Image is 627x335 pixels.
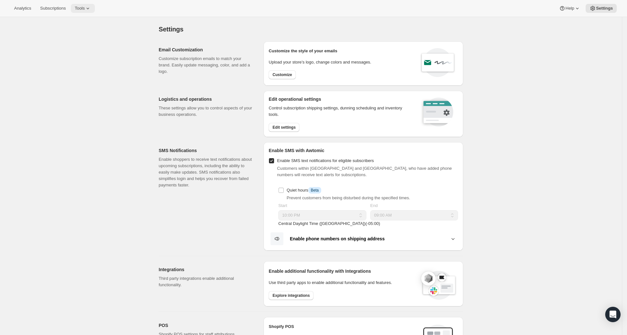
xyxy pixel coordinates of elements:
[269,279,415,286] p: Use third party apps to enable additional functionality and features.
[278,203,287,208] span: Start
[269,268,415,274] h2: Enable additional functionality with Integrations
[555,4,584,13] button: Help
[287,195,410,200] span: Prevent customers from being disturbed during the specified times.
[269,147,458,154] h2: Enable SMS with Awtomic
[269,123,299,132] button: Edit settings
[159,56,253,75] p: Customize subscription emails to match your brand. Easily update messaging, color, and add a logo.
[272,293,310,298] span: Explore integrations
[159,322,253,329] h2: POS
[272,72,292,77] span: Customize
[75,6,85,11] span: Tools
[159,26,183,33] span: Settings
[159,275,253,288] p: Third party integrations enable additional functionality.
[311,188,319,193] span: Beta
[269,96,412,102] h2: Edit operational settings
[269,105,412,118] p: Control subscription shipping settings, dunning scheduling and inventory tools.
[272,125,296,130] span: Edit settings
[14,6,31,11] span: Analytics
[40,6,66,11] span: Subscriptions
[269,232,458,245] button: Enable phone numbers on shipping address
[269,323,418,330] h2: Shopify POS
[278,220,458,227] p: Central Daylight Time ([GEOGRAPHIC_DATA]) ( -05 : 00 )
[277,166,452,177] span: Customers within [GEOGRAPHIC_DATA] and [GEOGRAPHIC_DATA], who have added phone numbers will recei...
[159,96,253,102] h2: Logistics and operations
[159,47,253,53] h2: Email Customization
[269,59,371,65] p: Upload your store’s logo, change colors and messages.
[277,158,374,163] span: Enable SMS text notifications for eligible subscribers
[159,147,253,154] h2: SMS Notifications
[287,188,321,193] span: Quiet hours
[159,105,253,118] p: These settings allow you to control aspects of your business operations.
[596,6,613,11] span: Settings
[269,291,313,300] button: Explore integrations
[269,48,337,54] p: Customize the style of your emails
[370,203,378,208] span: End
[159,266,253,273] h2: Integrations
[269,70,296,79] button: Customize
[71,4,95,13] button: Tools
[586,4,617,13] button: Settings
[605,307,621,322] div: Open Intercom Messenger
[10,4,35,13] button: Analytics
[290,236,385,241] b: Enable phone numbers on shipping address
[159,156,253,188] p: Enable shoppers to receive text notifications about upcoming subscriptions, including the ability...
[36,4,70,13] button: Subscriptions
[565,6,574,11] span: Help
